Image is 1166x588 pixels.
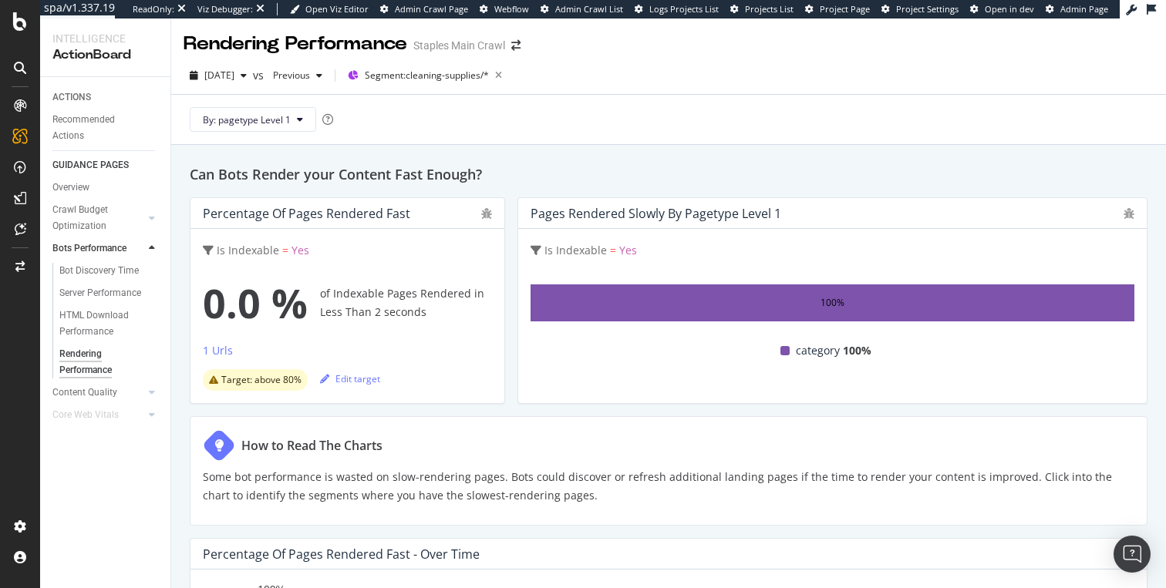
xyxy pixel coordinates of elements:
span: = [610,243,616,257]
span: Projects List [745,3,794,15]
div: Content Quality [52,385,117,401]
a: Admin Crawl List [541,3,623,15]
div: Server Performance [59,285,141,301]
div: HTML Download Performance [59,307,149,340]
div: warning label [203,369,308,391]
div: ReadOnly: [133,3,174,15]
span: Logs Projects List [649,3,719,15]
span: Target: above 80% [221,375,302,385]
a: Project Page [805,3,870,15]
a: ACTIONS [52,89,160,106]
p: Some bot performance is wasted on slow-rendering pages. Bots could discover or refresh additional... [203,468,1134,505]
div: Viz Debugger: [197,3,253,15]
div: Bots Performance [52,240,126,257]
a: Rendering Performance [59,346,160,378]
div: 100% [821,294,844,312]
div: Percentage of Pages Rendered Fast [203,206,410,221]
a: Admin Crawl Page [380,3,468,15]
a: Bot Discovery Time [59,263,160,279]
div: of Indexable Pages Rendered in Less Than 2 seconds [203,272,492,334]
a: Open in dev [970,3,1034,15]
a: Admin Page [1046,3,1108,15]
a: Webflow [480,3,529,15]
a: Open Viz Editor [290,3,369,15]
a: HTML Download Performance [59,307,160,340]
span: Project Page [820,3,870,15]
h2: Can Bots Render your Content Fast Enough? [190,163,1147,185]
a: Project Settings [881,3,959,15]
div: Staples Main Crawl [413,38,505,53]
div: Open Intercom Messenger [1114,536,1151,573]
span: = [282,243,288,257]
span: Admin Crawl Page [395,3,468,15]
div: ACTIONS [52,89,91,106]
a: Crawl Budget Optimization [52,202,144,234]
div: Crawl Budget Optimization [52,202,133,234]
div: Percentage of Pages Rendered Fast - Over Time [203,546,480,562]
div: Bot Discovery Time [59,263,139,279]
div: bug [1124,208,1134,219]
div: Rendering Performance [184,31,407,57]
span: Admin Crawl List [555,3,623,15]
div: Intelligence [52,31,158,46]
a: Projects List [730,3,794,15]
div: bug [481,208,492,219]
a: Bots Performance [52,240,144,257]
span: 0.0 % [203,272,308,334]
div: arrow-right-arrow-left [511,40,521,51]
div: Edit target [320,372,380,385]
button: 1 Urls [203,341,233,366]
div: Recommended Actions [52,112,145,144]
div: How to Read The Charts [241,436,382,455]
button: Segment:cleaning-supplies/* [342,63,508,88]
span: Previous [267,69,310,82]
div: Core Web Vitals [52,407,119,423]
a: Recommended Actions [52,112,160,144]
button: Edit target [320,366,380,391]
div: ActionBoard [52,46,158,64]
a: GUIDANCE PAGES [52,157,160,173]
span: Yes [291,243,309,257]
span: vs [253,68,267,83]
div: Rendering Performance [59,346,146,378]
span: Open Viz Editor [305,3,369,15]
span: Project Settings [896,3,959,15]
span: Admin Page [1060,3,1108,15]
a: Server Performance [59,285,160,301]
div: Overview [52,180,89,196]
div: GUIDANCE PAGES [52,157,129,173]
button: By: pagetype Level 1 [190,107,316,132]
span: 100% [843,341,871,360]
span: Webflow [494,3,529,15]
a: Content Quality [52,385,144,401]
a: Core Web Vitals [52,407,144,423]
button: [DATE] [184,63,253,88]
span: By: pagetype Level 1 [203,113,291,126]
span: category [796,341,840,360]
a: Logs Projects List [635,3,719,15]
div: Pages Rendered Slowly by pagetype Level 1 [531,206,781,221]
button: Previous [267,63,329,88]
a: Overview [52,180,160,196]
span: Is Indexable [217,243,279,257]
span: Is Indexable [544,243,607,257]
span: 2025 Sep. 5th [204,69,234,82]
span: Open in dev [985,3,1034,15]
span: Yes [619,243,637,257]
div: 1 Urls [203,343,233,358]
span: Segment: cleaning-supplies/* [365,69,489,82]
